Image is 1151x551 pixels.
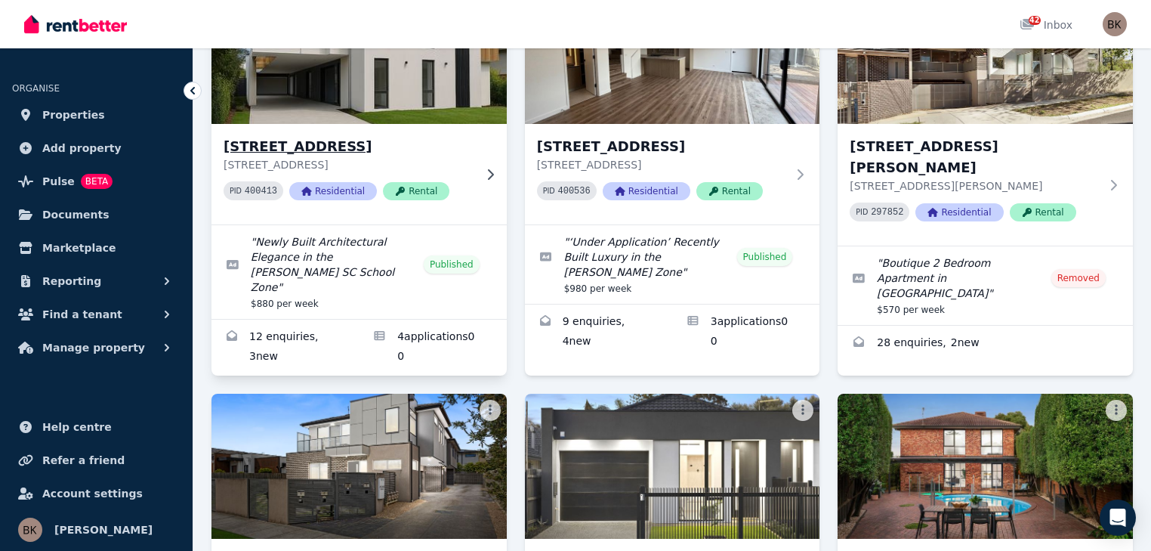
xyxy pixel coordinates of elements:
[792,400,813,421] button: More options
[42,451,125,469] span: Refer a friend
[12,233,181,263] a: Marketplace
[480,400,501,421] button: More options
[42,339,145,357] span: Manage property
[1020,17,1072,33] div: Inbox
[18,518,42,542] img: Bella K
[24,13,127,36] img: RentBetter
[42,484,143,503] span: Account settings
[672,305,819,361] a: Applications for 5/14 Cadby Ave, Ormond
[224,136,474,157] h3: [STREET_ADDRESS]
[871,207,903,218] code: 297852
[12,299,181,330] button: Find a tenant
[383,182,449,200] span: Rental
[359,320,506,376] a: Applications for 2/14 Cadby Ave, Ormond
[12,412,181,442] a: Help centre
[525,394,820,539] img: 24B Bonny St, Bentleigh East
[1029,16,1041,25] span: 42
[42,305,122,323] span: Find a tenant
[850,178,1100,193] p: [STREET_ADDRESS][PERSON_NAME]
[289,182,377,200] span: Residential
[525,305,672,361] a: Enquiries for 5/14 Cadby Ave, Ormond
[211,320,359,376] a: Enquiries for 2/14 Cadby Ave, Ormond
[1106,400,1127,421] button: More options
[54,521,153,539] span: [PERSON_NAME]
[537,136,787,157] h3: [STREET_ADDRESS]
[224,157,474,172] p: [STREET_ADDRESS]
[42,139,122,157] span: Add property
[696,182,763,200] span: Rental
[42,106,105,124] span: Properties
[558,186,591,197] code: 400536
[838,394,1133,539] img: 111 Roslyn St, Brighton
[1103,12,1127,36] img: Bella K
[838,326,1133,362] a: Enquiries for 8/2 Rogers Avenue, Brighton East
[12,333,181,363] button: Manage property
[42,172,75,190] span: Pulse
[81,174,113,189] span: BETA
[850,136,1100,178] h3: [STREET_ADDRESS][PERSON_NAME]
[856,208,868,216] small: PID
[537,157,787,172] p: [STREET_ADDRESS]
[12,100,181,130] a: Properties
[12,200,181,230] a: Documents
[42,206,110,224] span: Documents
[211,394,507,539] img: 2/16 Browns Rd, Bentleigh East
[12,445,181,475] a: Refer a friend
[12,83,60,94] span: ORGANISE
[603,182,690,200] span: Residential
[12,266,181,296] button: Reporting
[525,225,820,304] a: Edit listing: ‘Under Application’ Recently Built Luxury in the McKinnon Zone
[42,418,112,436] span: Help centre
[543,187,555,195] small: PID
[211,225,507,319] a: Edit listing: Newly Built Architectural Elegance in the McKinnon SC School Zone
[1100,500,1136,536] div: Open Intercom Messenger
[12,166,181,197] a: PulseBETA
[12,133,181,163] a: Add property
[838,246,1133,325] a: Edit listing: Boutique 2 Bedroom Apartment in Brighton East
[245,186,277,197] code: 400413
[1010,203,1076,221] span: Rental
[42,239,116,257] span: Marketplace
[42,272,101,290] span: Reporting
[915,203,1003,221] span: Residential
[230,187,242,195] small: PID
[12,478,181,509] a: Account settings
